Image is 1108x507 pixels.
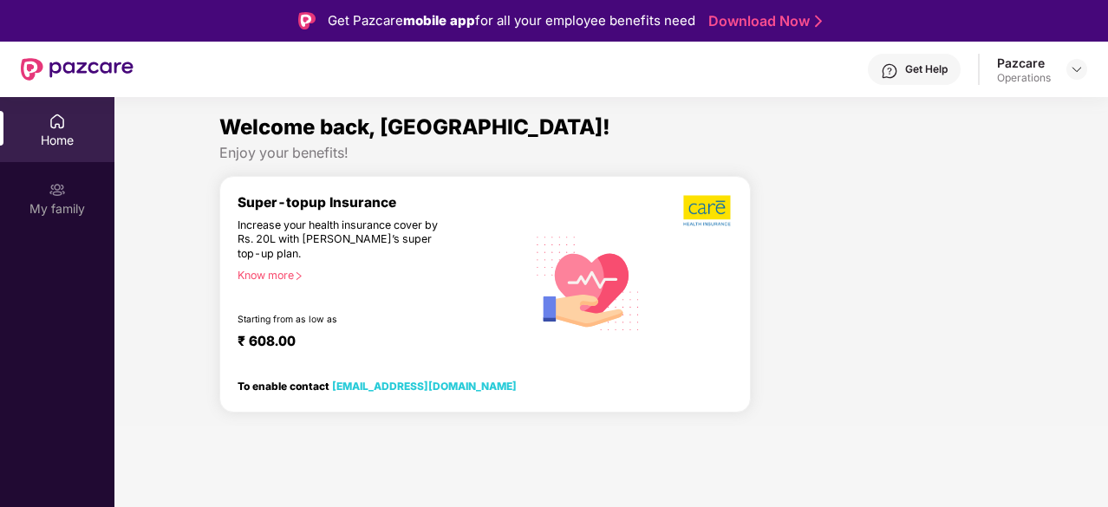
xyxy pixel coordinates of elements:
div: Super-topup Insurance [238,194,526,211]
div: Get Help [905,62,948,76]
div: To enable contact [238,380,517,392]
img: Logo [298,12,316,29]
img: New Pazcare Logo [21,58,134,81]
img: svg+xml;base64,PHN2ZyBpZD0iRHJvcGRvd24tMzJ4MzIiIHhtbG5zPSJodHRwOi8vd3d3LnczLm9yZy8yMDAwL3N2ZyIgd2... [1070,62,1084,76]
img: svg+xml;base64,PHN2ZyBpZD0iSGVscC0zMngzMiIgeG1sbnM9Imh0dHA6Ly93d3cudzMub3JnLzIwMDAvc3ZnIiB3aWR0aD... [881,62,898,80]
div: Operations [997,71,1051,85]
div: Starting from as low as [238,314,453,326]
div: Pazcare [997,55,1051,71]
span: Welcome back, [GEOGRAPHIC_DATA]! [219,114,610,140]
div: Enjoy your benefits! [219,144,1003,162]
div: Know more [238,269,516,281]
img: svg+xml;base64,PHN2ZyB4bWxucz0iaHR0cDovL3d3dy53My5vcmcvMjAwMC9zdmciIHhtbG5zOnhsaW5rPSJodHRwOi8vd3... [526,219,650,345]
div: Increase your health insurance cover by Rs. 20L with [PERSON_NAME]’s super top-up plan. [238,218,452,262]
img: svg+xml;base64,PHN2ZyBpZD0iSG9tZSIgeG1sbnM9Imh0dHA6Ly93d3cudzMub3JnLzIwMDAvc3ZnIiB3aWR0aD0iMjAiIG... [49,113,66,130]
img: b5dec4f62d2307b9de63beb79f102df3.png [683,194,733,227]
div: Get Pazcare for all your employee benefits need [328,10,695,31]
img: Stroke [815,12,822,30]
a: [EMAIL_ADDRESS][DOMAIN_NAME] [332,380,517,393]
strong: mobile app [403,12,475,29]
span: right [294,271,303,281]
div: ₹ 608.00 [238,333,509,354]
a: Download Now [708,12,817,30]
img: svg+xml;base64,PHN2ZyB3aWR0aD0iMjAiIGhlaWdodD0iMjAiIHZpZXdCb3g9IjAgMCAyMCAyMCIgZmlsbD0ibm9uZSIgeG... [49,181,66,198]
